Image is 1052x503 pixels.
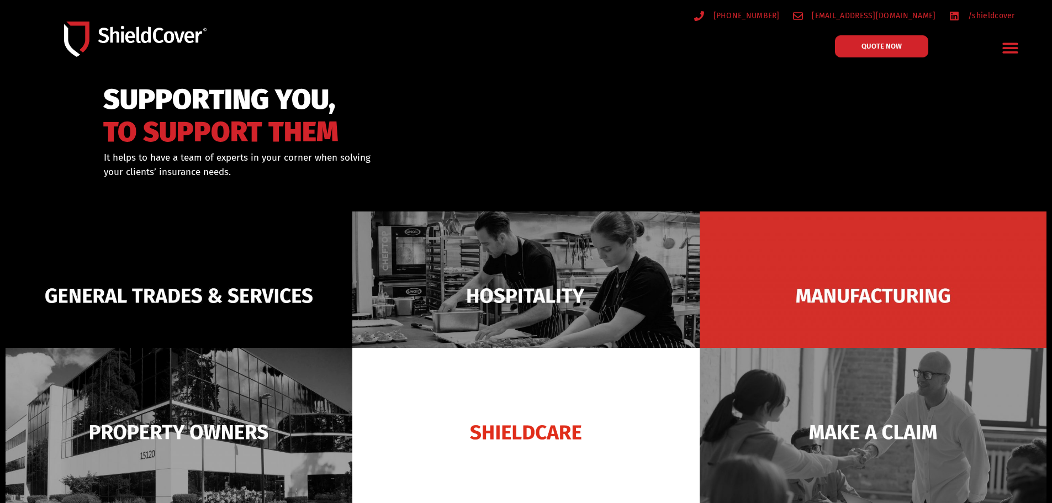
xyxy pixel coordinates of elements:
p: your clients’ insurance needs. [104,165,583,179]
span: [PHONE_NUMBER] [711,9,780,23]
div: Menu Toggle [998,35,1024,61]
a: QUOTE NOW [835,35,928,57]
span: QUOTE NOW [861,43,902,50]
a: [PHONE_NUMBER] [694,9,780,23]
a: [EMAIL_ADDRESS][DOMAIN_NAME] [793,9,936,23]
a: /shieldcover [949,9,1015,23]
span: SUPPORTING YOU, [103,88,339,111]
span: [EMAIL_ADDRESS][DOMAIN_NAME] [809,9,935,23]
img: Shield-Cover-Underwriting-Australia-logo-full [64,22,207,56]
div: It helps to have a team of experts in your corner when solving [104,151,583,179]
span: /shieldcover [965,9,1015,23]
